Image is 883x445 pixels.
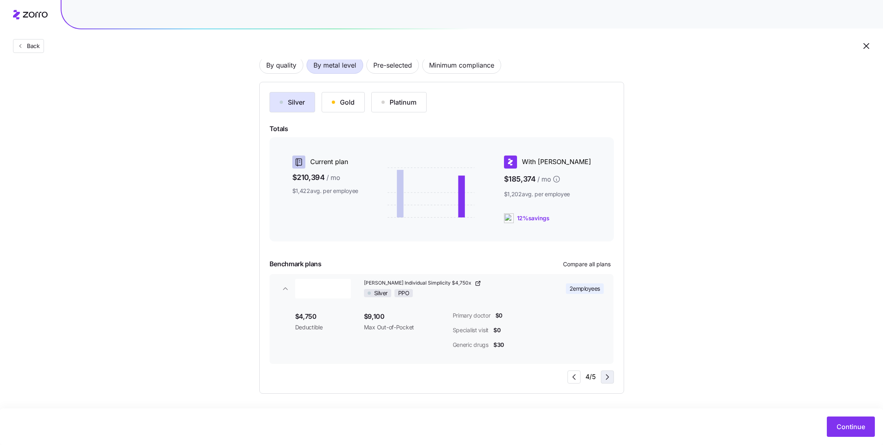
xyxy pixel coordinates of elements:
[560,258,614,271] button: Compare all plans
[307,57,363,74] button: By metal level
[453,311,491,320] span: Primary doctor
[371,92,427,112] button: Platinum
[322,92,365,112] button: Gold
[292,187,359,195] span: $1,422 avg. per employee
[270,92,315,112] button: Silver
[570,285,600,293] span: 2 employees
[537,174,551,184] span: / mo
[280,97,305,107] div: Silver
[381,97,416,107] div: Platinum
[269,274,613,303] button: Sanford Health Plan[PERSON_NAME] Individual Simplicity $4,750xSilverPPO2employees
[422,57,501,74] button: Minimum compliance
[827,417,875,437] button: Continue
[295,311,351,322] span: $4,750
[366,57,419,74] button: Pre-selected
[495,311,502,320] span: $0
[292,172,359,184] span: $210,394
[453,341,489,349] span: Generic drugs
[270,124,614,134] span: Totals
[374,289,388,297] span: Silver
[326,173,340,183] span: / mo
[13,39,44,53] button: Back
[295,279,351,298] img: Sanford Health Plan
[567,370,614,384] div: 4 / 5
[364,311,446,322] span: $9,100
[493,326,500,334] span: $0
[364,280,540,287] a: [PERSON_NAME] Individual Simplicity $4,750x
[266,57,296,73] span: By quality
[517,214,550,222] span: 12% savings
[504,213,514,223] img: ai-icon.png
[398,289,410,297] span: PPO
[504,172,591,187] span: $185,374
[270,259,322,269] span: Benchmark plans
[332,97,355,107] div: Gold
[292,156,359,169] div: Current plan
[295,323,351,331] span: Deductible
[429,57,494,73] span: Minimum compliance
[259,57,303,74] button: By quality
[837,422,865,432] span: Continue
[269,303,613,364] div: Sanford Health Plan[PERSON_NAME] Individual Simplicity $4,750xSilverPPO2employees
[504,190,591,198] span: $1,202 avg. per employee
[24,42,40,50] span: Back
[563,260,611,268] span: Compare all plans
[364,323,446,331] span: Max Out-of-Pocket
[313,57,356,73] span: By metal level
[504,156,591,169] div: With [PERSON_NAME]
[493,341,504,349] span: $30
[364,280,473,287] span: [PERSON_NAME] Individual Simplicity $4,750x
[373,57,412,73] span: Pre-selected
[453,326,489,334] span: Specialist visit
